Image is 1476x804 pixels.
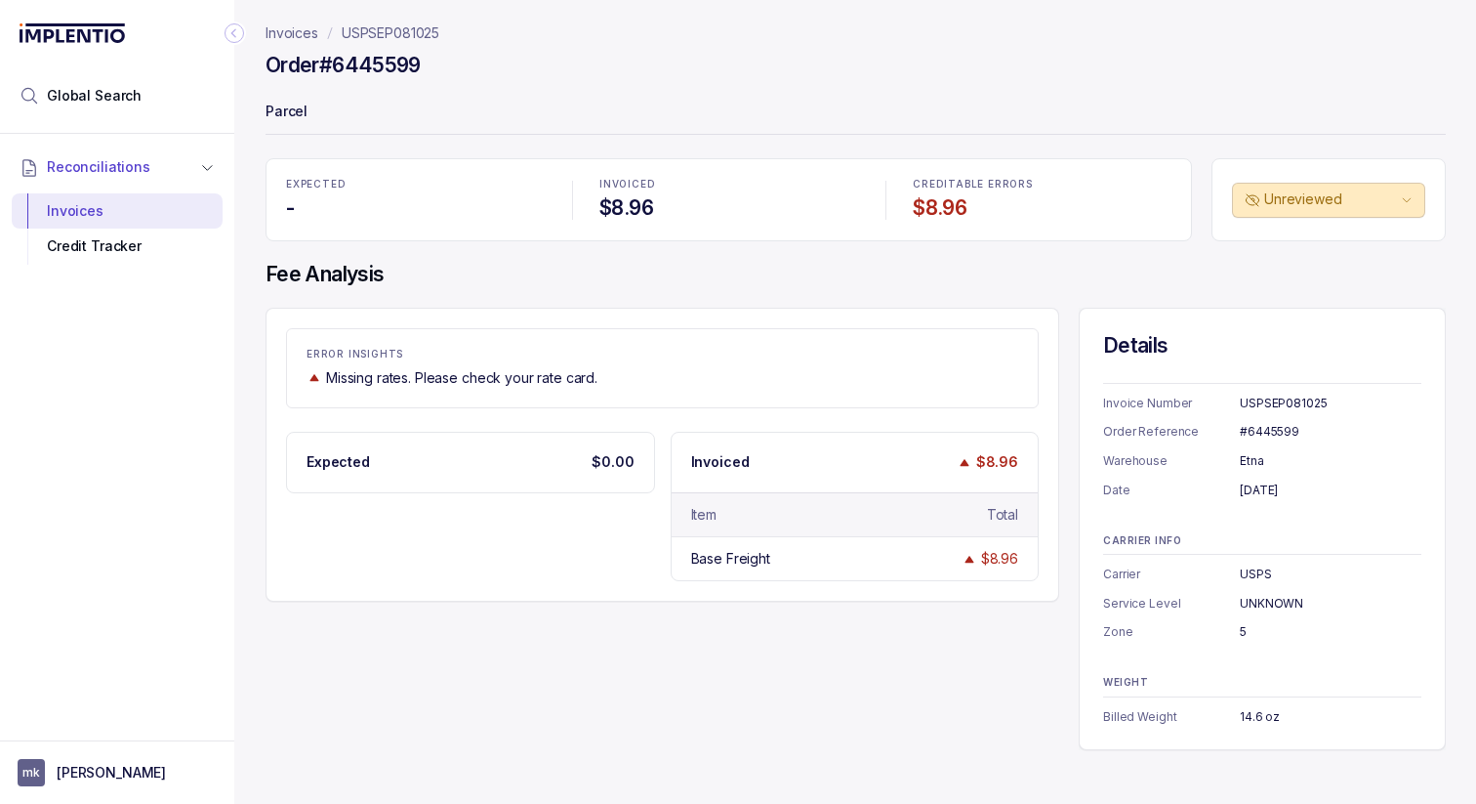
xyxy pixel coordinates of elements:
[18,759,217,786] button: User initials[PERSON_NAME]
[1103,707,1240,727] p: Billed Weight
[12,190,223,269] div: Reconciliations
[266,261,1446,288] h4: Fee Analysis
[1103,677,1421,689] p: WEIGHT
[326,368,597,388] p: Missing rates. Please check your rate card.
[47,86,142,106] span: Global Search
[1240,394,1421,413] div: USPSEP081025
[691,549,770,569] div: Base Freight
[957,455,972,470] img: trend image
[599,179,858,190] p: INVOICED
[342,23,439,43] a: USPSEP081025
[307,349,1018,360] p: ERROR INSIGHTS
[266,52,421,79] h4: Order #6445599
[691,505,717,525] div: Item
[1103,481,1240,500] p: Date
[18,759,45,786] span: User initials
[266,23,318,43] a: Invoices
[1103,394,1240,413] p: Invoice Number
[1264,190,1397,209] p: Unreviewed
[1240,565,1421,584] div: USPS
[286,194,545,222] h4: -
[1240,481,1421,500] div: [DATE]
[1103,535,1421,547] p: CARRIER INFO
[27,229,207,264] div: Credit Tracker
[913,194,1171,222] h4: $8.96
[12,146,223,189] button: Reconciliations
[27,193,207,229] div: Invoices
[307,370,322,385] img: trend image
[962,552,977,567] img: trend image
[1240,622,1421,642] div: 5
[1103,451,1240,471] p: Warehouse
[1103,332,1421,360] h4: Details
[266,23,439,43] nav: breadcrumb
[307,452,370,472] p: Expected
[266,94,1446,133] p: Parcel
[592,452,634,472] p: $0.00
[1240,707,1421,727] div: 14.6 oz
[987,505,1018,525] div: Total
[1240,422,1421,442] div: #6445599
[1240,451,1421,471] div: Etna
[1103,422,1240,442] p: Order Reference
[981,549,1018,569] div: $8.96
[286,179,545,190] p: EXPECTED
[1103,622,1240,642] p: Zone
[1103,594,1240,614] p: Service Level
[57,763,166,783] p: [PERSON_NAME]
[1103,565,1240,584] p: Carrier
[691,452,750,472] p: Invoiced
[1240,594,1421,614] div: UNKNOWN
[599,194,858,222] h4: $8.96
[976,452,1018,472] p: $8.96
[1232,183,1425,218] button: Unreviewed
[47,157,150,177] span: Reconciliations
[913,179,1171,190] p: CREDITABLE ERRORS
[223,21,246,45] div: Collapse Icon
